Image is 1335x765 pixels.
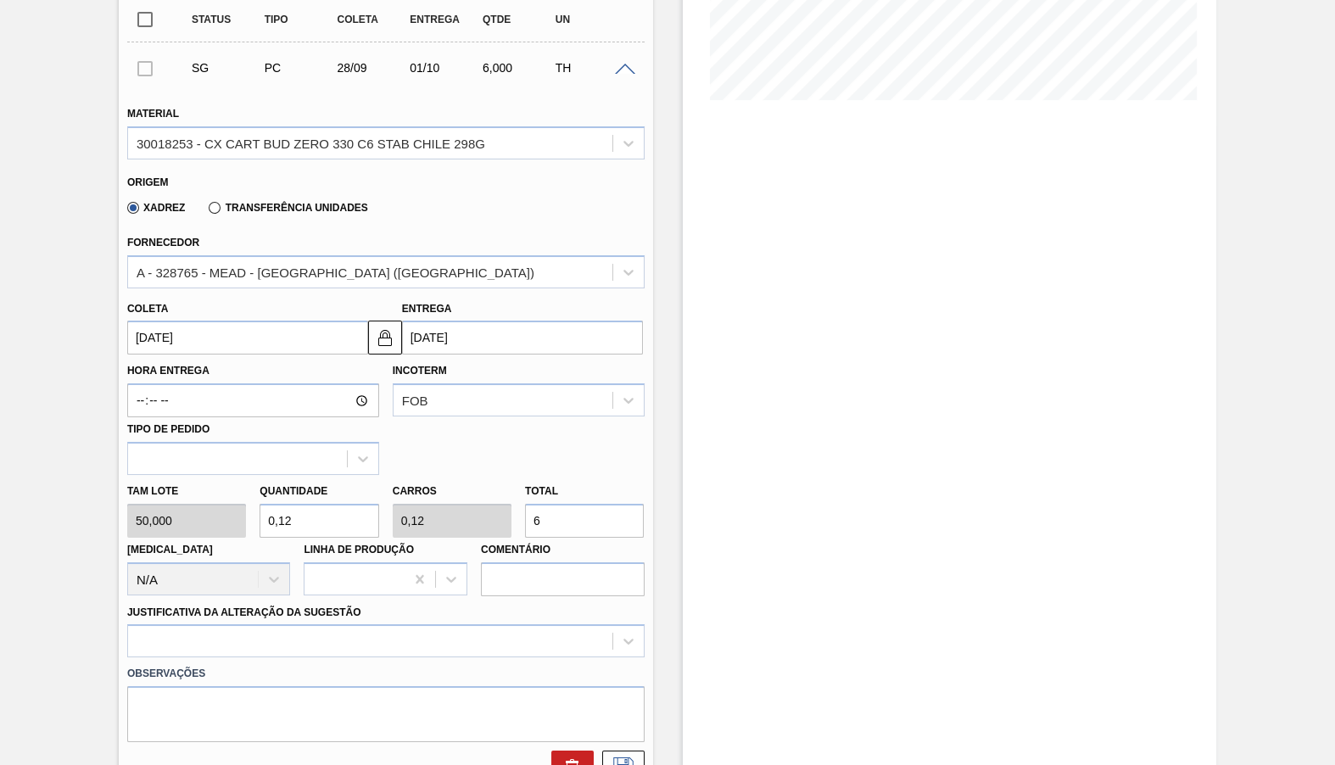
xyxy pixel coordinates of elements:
label: Tam lote [127,479,246,504]
label: Quantidade [260,485,327,497]
label: [MEDICAL_DATA] [127,544,213,556]
div: 28/09/2025 [332,61,412,75]
div: A - 328765 - MEAD - [GEOGRAPHIC_DATA] ([GEOGRAPHIC_DATA]) [137,265,534,279]
label: Carros [393,485,437,497]
div: Entrega [405,14,485,25]
div: Pedido de Compra [260,61,340,75]
label: Linha de Produção [304,544,414,556]
div: 01/10/2025 [405,61,485,75]
div: Tipo [260,14,340,25]
label: Hora Entrega [127,359,379,383]
label: Fornecedor [127,237,199,248]
label: Incoterm [393,365,447,377]
label: Coleta [127,303,168,315]
label: Transferência Unidades [209,202,367,214]
button: locked [368,321,402,355]
label: Total [525,485,558,497]
div: Status [187,14,267,25]
div: 6,000 [478,61,558,75]
input: dd/mm/yyyy [127,321,368,355]
label: Origem [127,176,169,188]
label: Material [127,108,179,120]
div: Qtde [478,14,558,25]
img: locked [375,327,395,348]
div: Coleta [332,14,412,25]
div: UN [551,14,631,25]
label: Xadrez [127,202,186,214]
div: TH [551,61,631,75]
label: Justificativa da Alteração da Sugestão [127,606,361,618]
input: dd/mm/yyyy [402,321,643,355]
label: Entrega [402,303,452,315]
label: Observações [127,662,645,686]
div: 30018253 - CX CART BUD ZERO 330 C6 STAB CHILE 298G [137,136,485,150]
div: Sugestão Criada [187,61,267,75]
label: Comentário [481,538,645,562]
div: FOB [402,394,428,408]
label: Tipo de pedido [127,423,209,435]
